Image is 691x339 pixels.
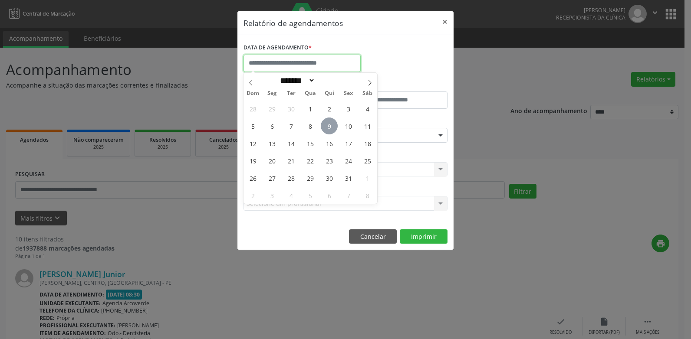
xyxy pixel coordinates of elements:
span: Outubro 28, 2025 [283,169,299,186]
span: Qua [301,91,320,96]
span: Outubro 2, 2025 [321,100,338,117]
span: Qui [320,91,339,96]
span: Novembro 6, 2025 [321,187,338,204]
span: Dom [243,91,263,96]
span: Novembro 5, 2025 [302,187,319,204]
span: Novembro 3, 2025 [263,187,280,204]
select: Month [277,76,315,85]
span: Outubro 20, 2025 [263,152,280,169]
span: Setembro 28, 2025 [244,100,261,117]
span: Setembro 30, 2025 [283,100,299,117]
button: Close [436,11,454,33]
label: DATA DE AGENDAMENTO [243,41,312,55]
span: Outubro 13, 2025 [263,135,280,152]
span: Outubro 19, 2025 [244,152,261,169]
span: Outubro 3, 2025 [340,100,357,117]
span: Outubro 4, 2025 [359,100,376,117]
span: Outubro 29, 2025 [302,169,319,186]
span: Novembro 4, 2025 [283,187,299,204]
span: Outubro 23, 2025 [321,152,338,169]
span: Novembro 1, 2025 [359,169,376,186]
span: Outubro 8, 2025 [302,117,319,134]
span: Outubro 9, 2025 [321,117,338,134]
span: Outubro 22, 2025 [302,152,319,169]
span: Outubro 31, 2025 [340,169,357,186]
span: Outubro 24, 2025 [340,152,357,169]
span: Ter [282,91,301,96]
span: Outubro 10, 2025 [340,117,357,134]
span: Outubro 7, 2025 [283,117,299,134]
span: Outubro 5, 2025 [244,117,261,134]
span: Novembro 7, 2025 [340,187,357,204]
span: Outubro 27, 2025 [263,169,280,186]
span: Outubro 18, 2025 [359,135,376,152]
span: Outubro 12, 2025 [244,135,261,152]
button: Imprimir [400,229,448,244]
span: Outubro 17, 2025 [340,135,357,152]
span: Setembro 29, 2025 [263,100,280,117]
span: Outubro 1, 2025 [302,100,319,117]
span: Outubro 11, 2025 [359,117,376,134]
span: Outubro 14, 2025 [283,135,299,152]
input: Year [315,76,344,85]
span: Outubro 6, 2025 [263,117,280,134]
button: Cancelar [349,229,397,244]
span: Outubro 25, 2025 [359,152,376,169]
span: Sex [339,91,358,96]
span: Outubro 26, 2025 [244,169,261,186]
span: Outubro 15, 2025 [302,135,319,152]
span: Sáb [358,91,377,96]
span: Outubro 21, 2025 [283,152,299,169]
span: Novembro 2, 2025 [244,187,261,204]
span: Seg [263,91,282,96]
h5: Relatório de agendamentos [243,17,343,29]
span: Novembro 8, 2025 [359,187,376,204]
span: Outubro 30, 2025 [321,169,338,186]
span: Outubro 16, 2025 [321,135,338,152]
label: ATÉ [348,78,448,91]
